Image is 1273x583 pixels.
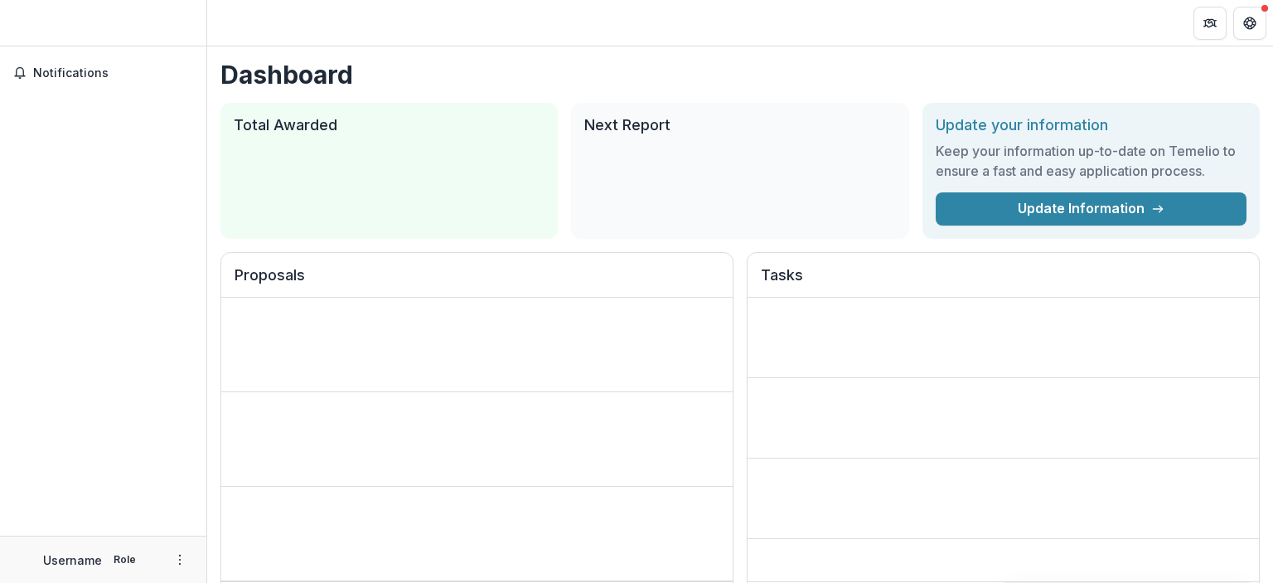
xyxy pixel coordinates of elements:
[1233,7,1266,40] button: Get Help
[234,116,545,134] h2: Total Awarded
[235,266,719,298] h2: Proposals
[109,552,141,567] p: Role
[936,192,1246,226] a: Update Information
[1193,7,1227,40] button: Partners
[584,116,895,134] h2: Next Report
[43,551,102,569] p: Username
[936,116,1246,134] h2: Update your information
[7,60,200,86] button: Notifications
[220,60,1260,90] h1: Dashboard
[936,141,1246,181] h3: Keep your information up-to-date on Temelio to ensure a fast and easy application process.
[761,266,1246,298] h2: Tasks
[33,66,193,80] span: Notifications
[170,550,190,570] button: More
